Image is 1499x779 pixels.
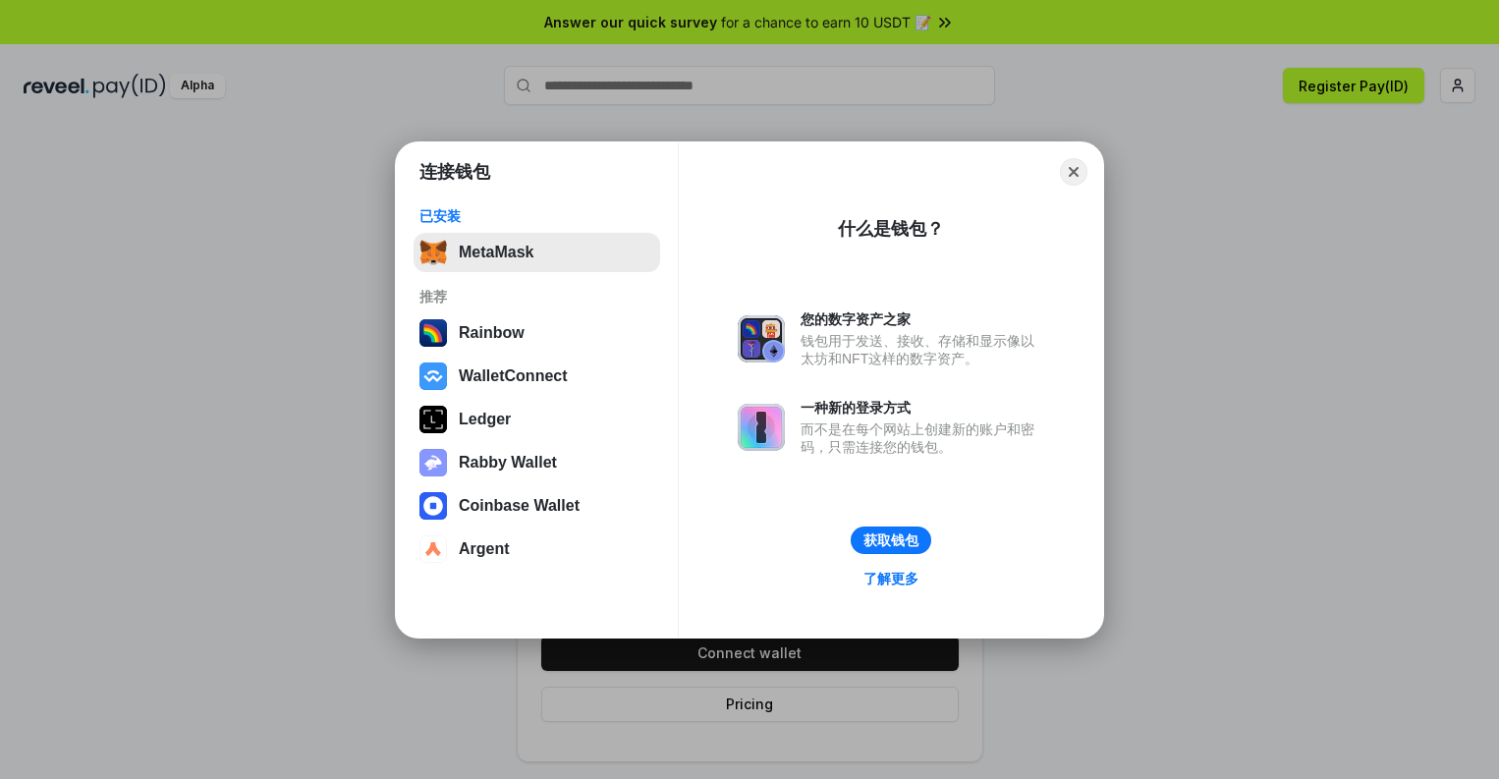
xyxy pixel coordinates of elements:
img: svg+xml,%3Csvg%20xmlns%3D%22http%3A%2F%2Fwww.w3.org%2F2000%2Fsvg%22%20width%3D%2228%22%20height%3... [419,406,447,433]
button: Close [1060,158,1087,186]
button: WalletConnect [414,357,660,396]
div: Rabby Wallet [459,454,557,472]
div: Ledger [459,411,511,428]
div: 什么是钱包？ [838,217,944,241]
img: svg+xml,%3Csvg%20width%3D%2228%22%20height%3D%2228%22%20viewBox%3D%220%200%2028%2028%22%20fill%3D... [419,492,447,520]
img: svg+xml,%3Csvg%20fill%3D%22none%22%20height%3D%2233%22%20viewBox%3D%220%200%2035%2033%22%20width%... [419,239,447,266]
img: svg+xml,%3Csvg%20width%3D%2228%22%20height%3D%2228%22%20viewBox%3D%220%200%2028%2028%22%20fill%3D... [419,362,447,390]
button: Rainbow [414,313,660,353]
button: Argent [414,529,660,569]
div: 了解更多 [863,570,918,587]
img: svg+xml,%3Csvg%20xmlns%3D%22http%3A%2F%2Fwww.w3.org%2F2000%2Fsvg%22%20fill%3D%22none%22%20viewBox... [738,404,785,451]
button: 获取钱包 [851,527,931,554]
div: 获取钱包 [863,531,918,549]
div: 已安装 [419,207,654,225]
button: MetaMask [414,233,660,272]
img: svg+xml,%3Csvg%20xmlns%3D%22http%3A%2F%2Fwww.w3.org%2F2000%2Fsvg%22%20fill%3D%22none%22%20viewBox... [419,449,447,476]
div: WalletConnect [459,367,568,385]
button: Ledger [414,400,660,439]
img: svg+xml,%3Csvg%20xmlns%3D%22http%3A%2F%2Fwww.w3.org%2F2000%2Fsvg%22%20fill%3D%22none%22%20viewBox... [738,315,785,362]
div: 您的数字资产之家 [801,310,1044,328]
div: MetaMask [459,244,533,261]
div: 钱包用于发送、接收、存储和显示像以太坊和NFT这样的数字资产。 [801,332,1044,367]
div: Rainbow [459,324,525,342]
div: 推荐 [419,288,654,306]
div: 一种新的登录方式 [801,399,1044,417]
div: 而不是在每个网站上创建新的账户和密码，只需连接您的钱包。 [801,420,1044,456]
h1: 连接钱包 [419,160,490,184]
img: svg+xml,%3Csvg%20width%3D%22120%22%20height%3D%22120%22%20viewBox%3D%220%200%20120%20120%22%20fil... [419,319,447,347]
img: svg+xml,%3Csvg%20width%3D%2228%22%20height%3D%2228%22%20viewBox%3D%220%200%2028%2028%22%20fill%3D... [419,535,447,563]
a: 了解更多 [852,566,930,591]
div: Coinbase Wallet [459,497,580,515]
div: Argent [459,540,510,558]
button: Rabby Wallet [414,443,660,482]
button: Coinbase Wallet [414,486,660,526]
